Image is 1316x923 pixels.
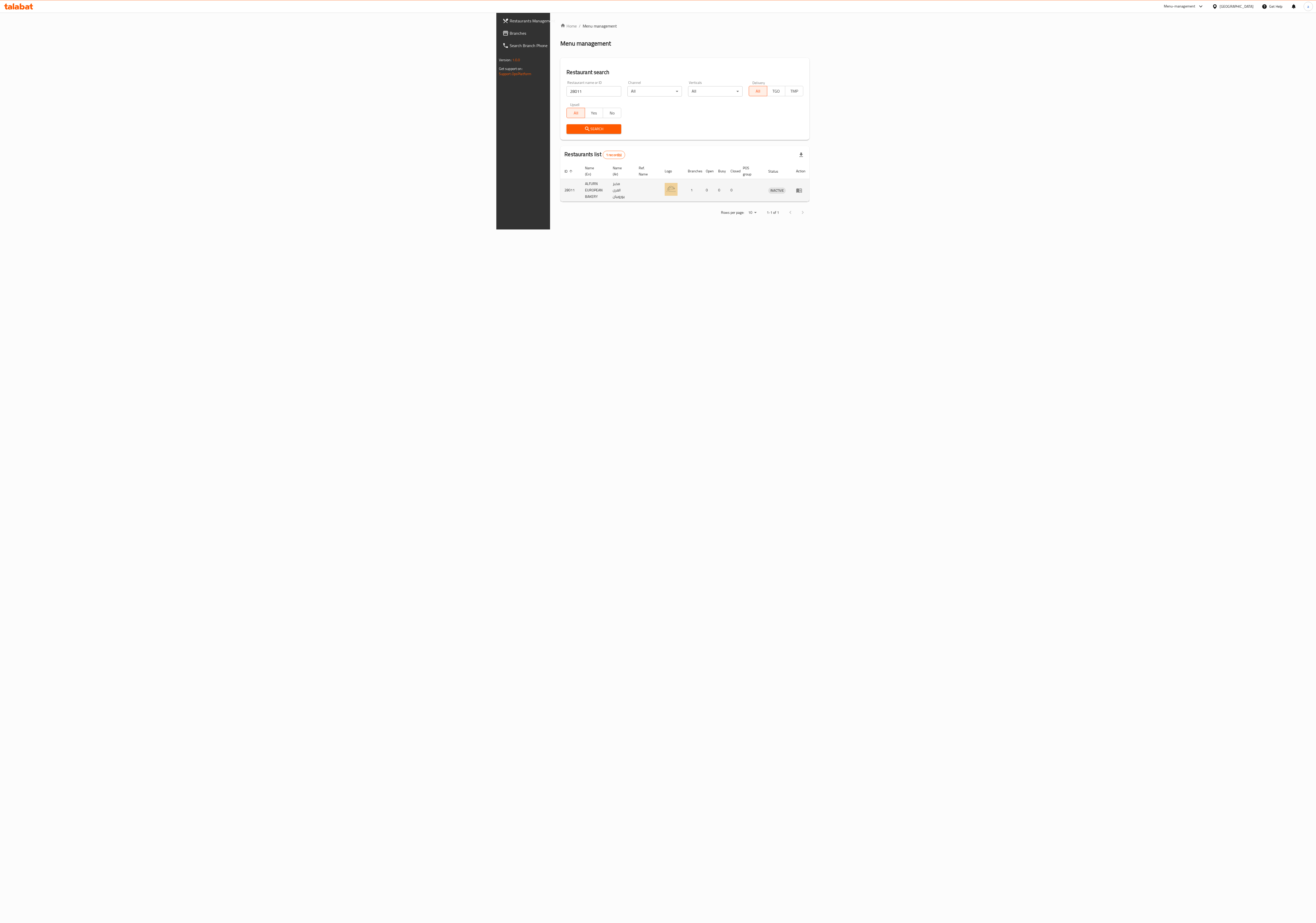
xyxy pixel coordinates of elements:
h2: Restaurants list [564,150,625,159]
span: 1.0.0 [512,57,520,63]
button: No [603,108,621,118]
div: All [627,86,682,96]
span: Version: [499,57,511,63]
button: All [566,108,585,118]
span: All [751,87,765,95]
div: [GEOGRAPHIC_DATA] [1220,4,1254,9]
label: Upsell [570,103,580,106]
th: Busy [714,163,726,179]
div: Rows per page: [746,209,758,217]
div: Menu-management [1164,3,1195,10]
p: Rows per page: [721,209,744,216]
td: 0 [714,179,726,202]
span: Search Branch Phone [510,42,712,49]
th: Action [792,163,810,179]
span: All [569,109,583,117]
span: 1 record(s) [603,153,625,157]
span: ID [564,168,574,174]
button: TMP [785,86,803,96]
input: Search for restaurant name or ID.. [566,86,621,96]
th: Closed [726,163,739,179]
span: No [605,109,619,117]
a: Branches [498,27,716,39]
button: TGO [767,86,785,96]
span: INACTIVE [768,188,786,193]
span: Yes [587,109,601,117]
span: Name (En) [585,165,602,177]
span: POS group [743,165,758,177]
span: a [1307,4,1309,9]
span: Ref. Name [639,165,654,177]
a: Support.OpsPlatform [499,70,532,77]
span: Get support on: [499,65,523,72]
span: Status [768,168,785,174]
p: 1-1 of 1 [767,209,779,216]
button: All [749,86,767,96]
span: TGO [769,87,783,95]
span: Branches [510,30,712,36]
span: Name (Ar) [613,165,628,177]
div: Export file [795,149,807,161]
span: TMP [787,87,801,95]
button: Search [566,124,621,134]
span: Search [571,126,617,132]
span: Restaurants Management [510,18,712,24]
button: Yes [585,108,603,118]
a: Search Branch Phone [498,39,716,52]
div: All [688,86,743,96]
div: Total records count [603,151,625,159]
a: Restaurants Management [498,15,716,27]
label: Delivery [752,81,765,84]
td: 0 [726,179,739,202]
